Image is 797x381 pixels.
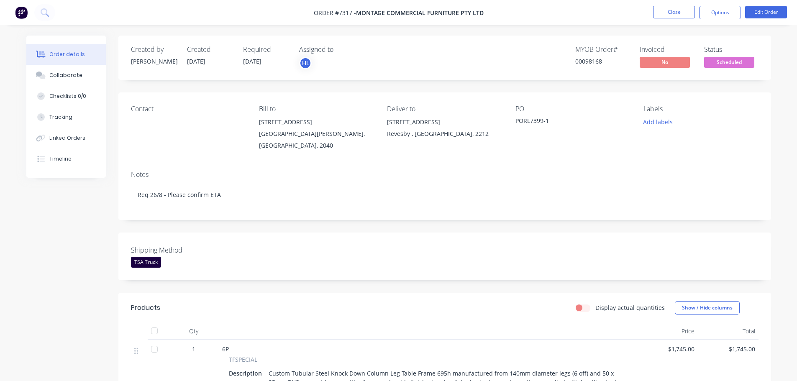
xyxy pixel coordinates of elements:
[704,57,754,69] button: Scheduled
[49,113,72,121] div: Tracking
[15,6,28,19] img: Factory
[640,46,694,54] div: Invoiced
[640,57,690,67] span: No
[643,105,758,113] div: Labels
[653,6,695,18] button: Close
[259,116,374,128] div: [STREET_ADDRESS]
[49,51,85,58] div: Order details
[26,148,106,169] button: Timeline
[314,9,356,17] span: Order #7317 -
[229,355,257,364] span: TFSPECIAL
[49,155,72,163] div: Timeline
[299,46,383,54] div: Assigned to
[387,116,502,143] div: [STREET_ADDRESS]Revesby , [GEOGRAPHIC_DATA], 2212
[575,46,630,54] div: MYOB Order #
[131,46,177,54] div: Created by
[698,323,759,340] div: Total
[259,105,374,113] div: Bill to
[26,65,106,86] button: Collaborate
[595,303,665,312] label: Display actual quantities
[131,171,759,179] div: Notes
[131,57,177,66] div: [PERSON_NAME]
[356,9,484,17] span: Montage Commercial Furniture Pty Ltd
[131,245,236,255] label: Shipping Method
[515,105,630,113] div: PO
[641,345,694,353] span: $1,745.00
[192,345,195,353] span: 1
[131,105,246,113] div: Contact
[131,182,759,207] div: Req 26/8 - Please confirm ETA
[243,46,289,54] div: Required
[187,57,205,65] span: [DATE]
[26,128,106,148] button: Linked Orders
[26,107,106,128] button: Tracking
[131,303,160,313] div: Products
[675,301,740,315] button: Show / Hide columns
[49,72,82,79] div: Collaborate
[259,128,374,151] div: [GEOGRAPHIC_DATA][PERSON_NAME], [GEOGRAPHIC_DATA], 2040
[26,86,106,107] button: Checklists 0/0
[259,116,374,151] div: [STREET_ADDRESS][GEOGRAPHIC_DATA][PERSON_NAME], [GEOGRAPHIC_DATA], 2040
[387,105,502,113] div: Deliver to
[701,345,755,353] span: $1,745.00
[515,116,620,128] div: PORL7399-1
[575,57,630,66] div: 00098168
[49,134,85,142] div: Linked Orders
[704,57,754,67] span: Scheduled
[639,116,677,128] button: Add labels
[387,116,502,128] div: [STREET_ADDRESS]
[637,323,698,340] div: Price
[699,6,741,19] button: Options
[243,57,261,65] span: [DATE]
[187,46,233,54] div: Created
[745,6,787,18] button: Edit Order
[49,92,86,100] div: Checklists 0/0
[26,44,106,65] button: Order details
[704,46,759,54] div: Status
[387,128,502,140] div: Revesby , [GEOGRAPHIC_DATA], 2212
[229,367,265,379] div: Description
[131,257,161,268] div: TSA Truck
[299,57,312,69] button: HL
[169,323,219,340] div: Qty
[222,345,229,353] span: 6P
